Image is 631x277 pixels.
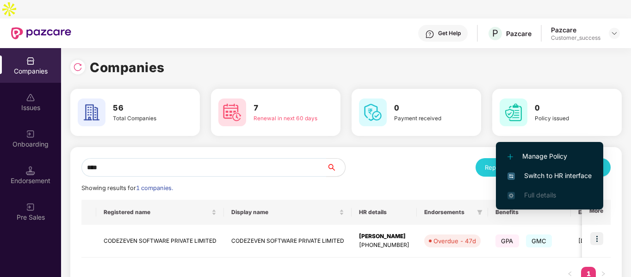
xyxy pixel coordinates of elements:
[90,57,165,78] h1: Companies
[26,93,35,102] img: svg+xml;base64,PHN2ZyBpZD0iSXNzdWVzX2Rpc2FibGVkIiB4bWxucz0iaHR0cDovL3d3dy53My5vcmcvMjAwMC9zdmciIH...
[96,225,224,258] td: CODEZEVEN SOFTWARE PRIVATE LIMITED
[600,271,606,277] span: right
[475,207,484,218] span: filter
[359,241,409,250] div: [PHONE_NUMBER]
[492,28,498,39] span: P
[524,191,556,199] span: Full details
[567,271,573,277] span: left
[254,114,317,123] div: Renewal in next 60 days
[81,185,173,191] span: Showing results for
[535,114,599,123] div: Policy issued
[136,185,173,191] span: 1 companies.
[507,192,515,199] img: svg+xml;base64,PHN2ZyB4bWxucz0iaHR0cDovL3d3dy53My5vcmcvMjAwMC9zdmciIHdpZHRoPSIxNi4zNjMiIGhlaWdodD...
[11,27,71,39] img: New Pazcare Logo
[526,234,552,247] span: GMC
[551,25,600,34] div: Pazcare
[394,114,458,123] div: Payment received
[424,209,473,216] span: Endorsements
[506,29,532,38] div: Pazcare
[224,225,352,258] td: CODEZEVEN SOFTWARE PRIVATE LIMITED
[113,102,177,114] h3: 56
[507,171,592,181] span: Switch to HR interface
[352,200,417,225] th: HR details
[611,30,618,37] img: svg+xml;base64,PHN2ZyBpZD0iRHJvcGRvd24tMzJ4MzIiIHhtbG5zPSJodHRwOi8vd3d3LnczLm9yZy8yMDAwL3N2ZyIgd2...
[113,114,177,123] div: Total Companies
[477,209,483,215] span: filter
[218,98,246,126] img: svg+xml;base64,PHN2ZyB4bWxucz0iaHR0cDovL3d3dy53My5vcmcvMjAwMC9zdmciIHdpZHRoPSI2MCIgaGVpZ2h0PSI2MC...
[359,98,387,126] img: svg+xml;base64,PHN2ZyB4bWxucz0iaHR0cDovL3d3dy53My5vcmcvMjAwMC9zdmciIHdpZHRoPSI2MCIgaGVpZ2h0PSI2MC...
[26,203,35,212] img: svg+xml;base64,PHN2ZyB3aWR0aD0iMjAiIGhlaWdodD0iMjAiIHZpZXdCb3g9IjAgMCAyMCAyMCIgZmlsbD0ibm9uZSIgeG...
[26,129,35,139] img: svg+xml;base64,PHN2ZyB3aWR0aD0iMjAiIGhlaWdodD0iMjAiIHZpZXdCb3g9IjAgMCAyMCAyMCIgZmlsbD0ibm9uZSIgeG...
[485,163,520,172] div: Reports
[488,200,571,225] th: Benefits
[96,200,224,225] th: Registered name
[507,151,592,161] span: Manage Policy
[104,209,210,216] span: Registered name
[254,102,317,114] h3: 7
[231,209,337,216] span: Display name
[551,34,600,42] div: Customer_success
[500,98,527,126] img: svg+xml;base64,PHN2ZyB4bWxucz0iaHR0cDovL3d3dy53My5vcmcvMjAwMC9zdmciIHdpZHRoPSI2MCIgaGVpZ2h0PSI2MC...
[73,62,82,72] img: svg+xml;base64,PHN2ZyBpZD0iUmVsb2FkLTMyeDMyIiB4bWxucz0iaHR0cDovL3d3dy53My5vcmcvMjAwMC9zdmciIHdpZH...
[571,225,631,258] td: [DATE]
[78,98,105,126] img: svg+xml;base64,PHN2ZyB4bWxucz0iaHR0cDovL3d3dy53My5vcmcvMjAwMC9zdmciIHdpZHRoPSI2MCIgaGVpZ2h0PSI2MC...
[326,158,346,177] button: search
[495,234,519,247] span: GPA
[394,102,458,114] h3: 0
[535,102,599,114] h3: 0
[359,232,409,241] div: [PERSON_NAME]
[438,30,461,37] div: Get Help
[507,154,513,160] img: svg+xml;base64,PHN2ZyB4bWxucz0iaHR0cDovL3d3dy53My5vcmcvMjAwMC9zdmciIHdpZHRoPSIxMi4yMDEiIGhlaWdodD...
[507,172,515,180] img: svg+xml;base64,PHN2ZyB4bWxucz0iaHR0cDovL3d3dy53My5vcmcvMjAwMC9zdmciIHdpZHRoPSIxNiIgaGVpZ2h0PSIxNi...
[26,56,35,66] img: svg+xml;base64,PHN2ZyBpZD0iQ29tcGFuaWVzIiB4bWxucz0iaHR0cDovL3d3dy53My5vcmcvMjAwMC9zdmciIHdpZHRoPS...
[590,232,603,245] img: icon
[425,30,434,39] img: svg+xml;base64,PHN2ZyBpZD0iSGVscC0zMngzMiIgeG1sbnM9Imh0dHA6Ly93d3cudzMub3JnLzIwMDAvc3ZnIiB3aWR0aD...
[26,166,35,175] img: svg+xml;base64,PHN2ZyB3aWR0aD0iMTQuNSIgaGVpZ2h0PSIxNC41IiB2aWV3Qm94PSIwIDAgMTYgMTYiIGZpbGw9Im5vbm...
[326,164,345,171] span: search
[433,236,476,246] div: Overdue - 47d
[224,200,352,225] th: Display name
